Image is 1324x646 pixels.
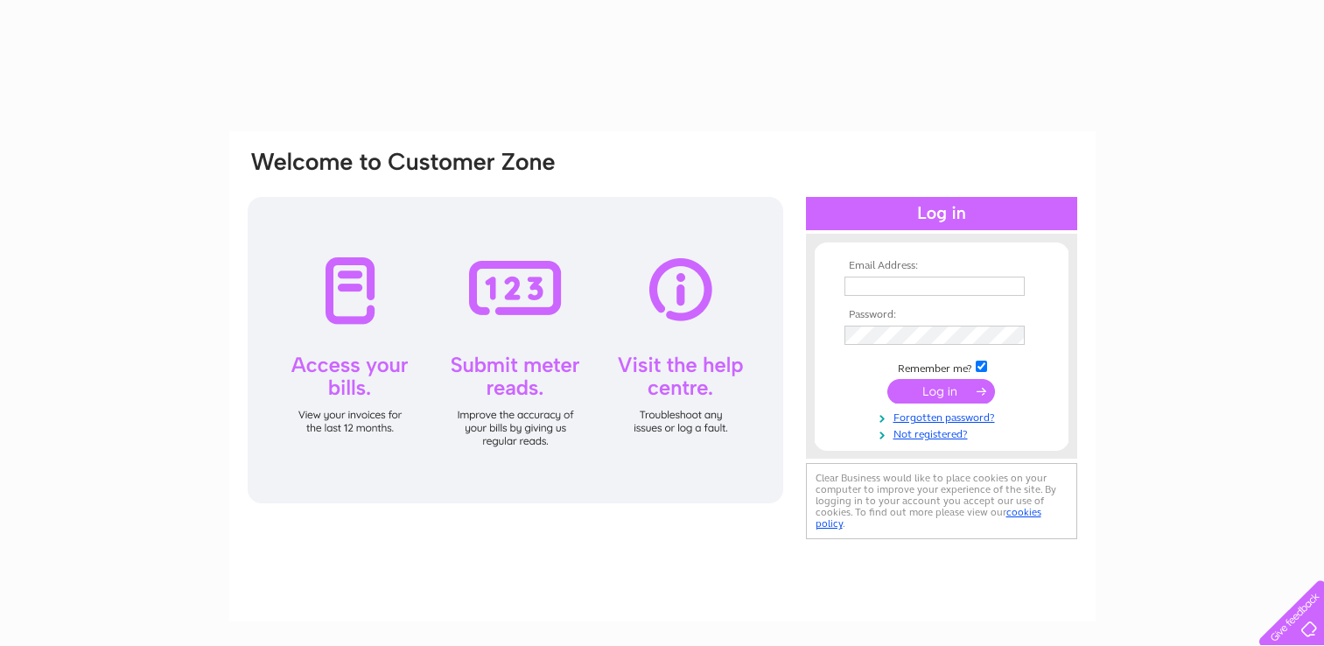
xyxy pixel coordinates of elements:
div: Clear Business would like to place cookies on your computer to improve your experience of the sit... [806,463,1077,539]
a: cookies policy [816,506,1041,530]
a: Not registered? [844,425,1043,441]
th: Password: [840,309,1043,321]
td: Remember me? [840,358,1043,376]
input: Submit [887,379,995,404]
a: Forgotten password? [844,408,1043,425]
th: Email Address: [840,260,1043,272]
